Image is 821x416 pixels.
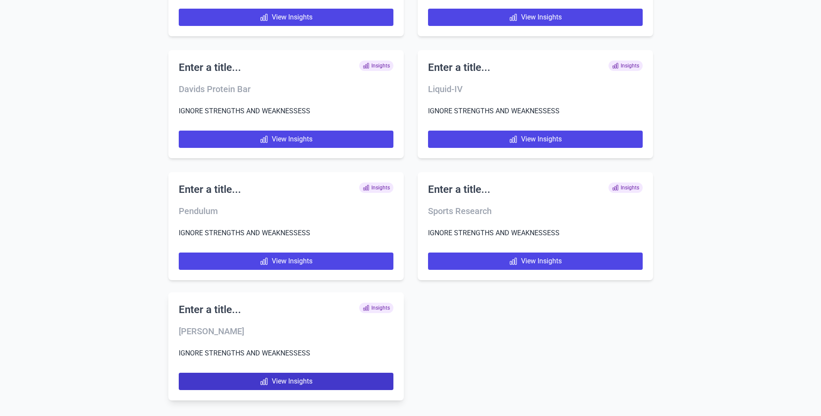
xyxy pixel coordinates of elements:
[179,83,393,95] h3: Davids Protein Bar
[428,182,490,196] h2: Enter a title...
[179,131,393,148] a: View Insights
[179,325,393,337] h3: [PERSON_NAME]
[428,106,643,117] p: IGNORE STRENGTHS AND WEAKNESSESS
[609,182,643,193] span: Insights
[179,9,393,26] a: View Insights
[179,348,393,359] p: IGNORE STRENGTHS AND WEAKNESSESS
[179,61,241,74] h2: Enter a title...
[179,182,241,196] h2: Enter a title...
[179,303,241,317] h2: Enter a title...
[359,61,393,71] span: Insights
[179,373,393,390] a: View Insights
[609,61,643,71] span: Insights
[179,227,393,239] p: IGNORE STRENGTHS AND WEAKNESSESS
[428,253,643,270] a: View Insights
[179,253,393,270] a: View Insights
[428,227,643,239] p: IGNORE STRENGTHS AND WEAKNESSESS
[428,9,643,26] a: View Insights
[359,303,393,313] span: Insights
[428,131,643,148] a: View Insights
[428,83,643,95] h3: Liquid-IV
[179,205,393,217] h3: Pendulum
[428,61,490,74] h2: Enter a title...
[359,182,393,193] span: Insights
[179,106,393,117] p: IGNORE STRENGTHS AND WEAKNESSESS
[428,205,643,217] h3: Sports Research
